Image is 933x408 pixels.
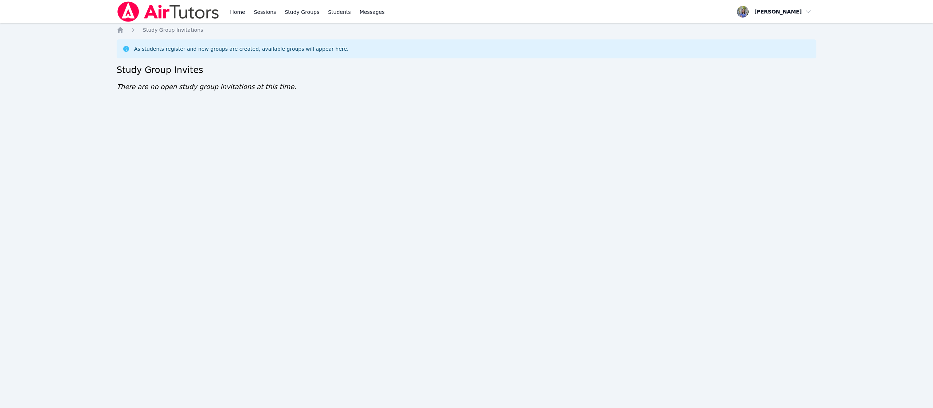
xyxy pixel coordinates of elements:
span: There are no open study group invitations at this time. [117,83,296,91]
img: Air Tutors [117,1,220,22]
span: Study Group Invitations [143,27,203,33]
span: Messages [360,8,385,16]
nav: Breadcrumb [117,26,816,34]
a: Study Group Invitations [143,26,203,34]
div: As students register and new groups are created, available groups will appear here. [134,45,348,53]
h2: Study Group Invites [117,64,816,76]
